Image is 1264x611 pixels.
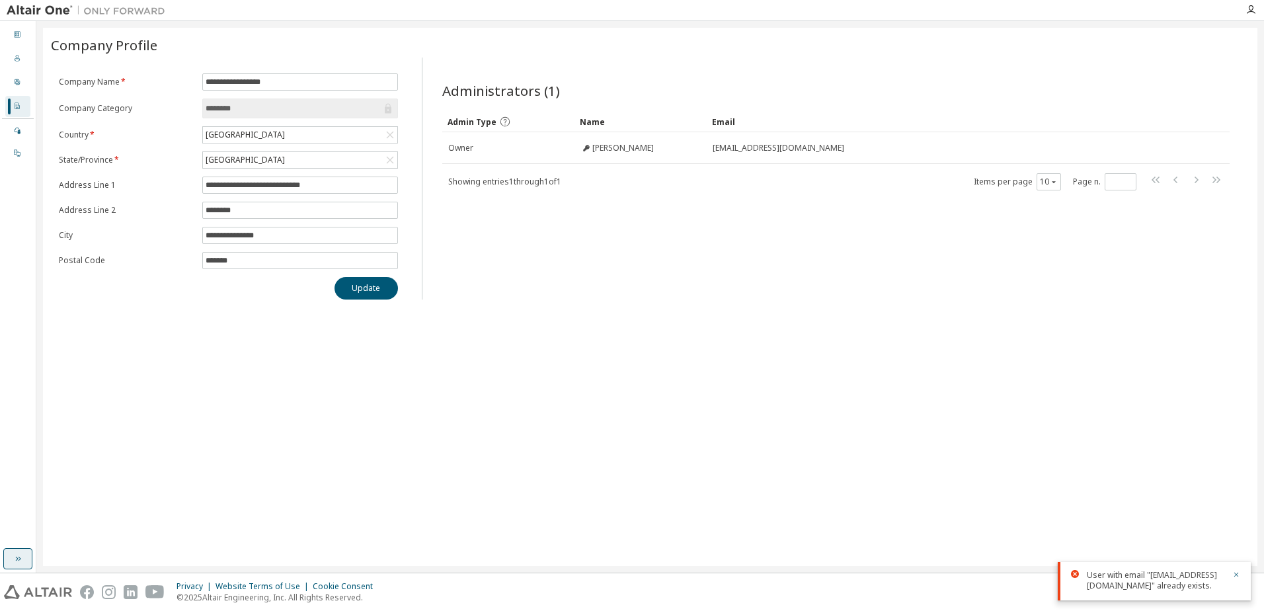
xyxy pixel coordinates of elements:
div: Name [580,111,701,132]
label: City [59,230,194,241]
div: User with email "[EMAIL_ADDRESS][DOMAIN_NAME]" already exists. [1087,570,1224,591]
div: On Prem [5,143,30,164]
span: Page n. [1073,173,1136,190]
div: Dashboard [5,24,30,46]
div: Privacy [177,581,216,592]
img: instagram.svg [102,585,116,599]
div: [GEOGRAPHIC_DATA] [204,153,287,167]
label: Address Line 2 [59,205,194,216]
span: Company Profile [51,36,157,54]
img: youtube.svg [145,585,165,599]
p: © 2025 Altair Engineering, Inc. All Rights Reserved. [177,592,381,603]
div: [GEOGRAPHIC_DATA] [204,128,287,142]
div: [GEOGRAPHIC_DATA] [203,127,397,143]
span: Admin Type [448,116,496,128]
span: Showing entries 1 through 1 of 1 [448,176,561,187]
label: Company Name [59,77,194,87]
span: [EMAIL_ADDRESS][DOMAIN_NAME] [713,143,844,153]
span: [PERSON_NAME] [592,143,654,153]
img: linkedin.svg [124,585,138,599]
button: Update [335,277,398,300]
img: altair_logo.svg [4,585,72,599]
div: [GEOGRAPHIC_DATA] [203,152,397,168]
div: Users [5,48,30,69]
div: Email [712,111,1193,132]
div: Managed [5,120,30,142]
span: Items per page [974,173,1061,190]
img: facebook.svg [80,585,94,599]
label: State/Province [59,155,194,165]
div: Cookie Consent [313,581,381,592]
label: Company Category [59,103,194,114]
span: Owner [448,143,473,153]
div: User Profile [5,72,30,93]
div: Company Profile [5,96,30,117]
label: Address Line 1 [59,180,194,190]
label: Postal Code [59,255,194,266]
div: Website Terms of Use [216,581,313,592]
label: Country [59,130,194,140]
button: 10 [1040,177,1058,187]
span: Administrators (1) [442,81,560,100]
img: Altair One [7,4,172,17]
